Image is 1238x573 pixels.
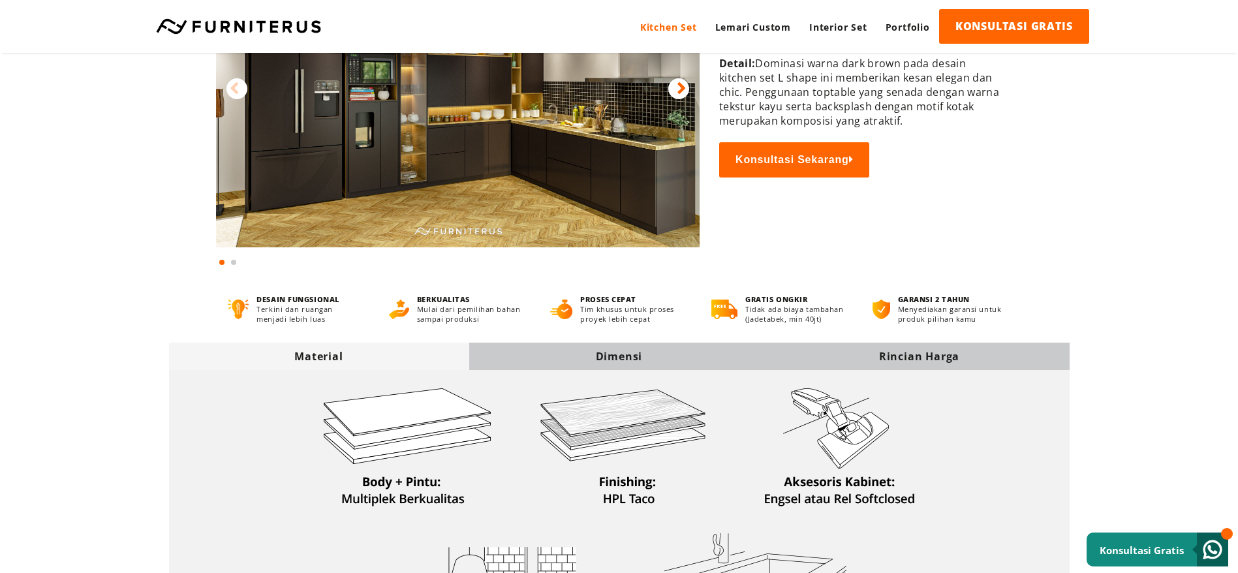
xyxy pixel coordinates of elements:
h4: GRATIS ONGKIR [745,294,848,304]
p: Dominasi warna dark brown pada desain kitchen set L shape ini memberikan kesan elegan dan chic. P... [719,56,1002,128]
a: Interior Set [800,9,876,45]
small: Konsultasi Gratis [1100,544,1184,557]
a: Kitchen Set [631,9,706,45]
img: proses-cepat.png [550,300,572,319]
button: Konsultasi Sekarang [719,142,869,178]
p: Tim khusus untuk proses proyek lebih cepat [580,304,687,324]
img: gratis-ongkir.png [711,300,737,319]
img: bergaransi.png [873,300,890,319]
img: berkualitas.png [389,300,409,319]
h4: DESAIN FUNGSIONAL [256,294,364,304]
h4: GARANSI 2 TAHUN [898,294,1010,304]
p: Terkini dan ruangan menjadi lebih luas [256,304,364,324]
h4: PROSES CEPAT [580,294,687,304]
p: Mulai dari pemilihan bahan sampai produksi [417,304,526,324]
a: Konsultasi Gratis [1087,533,1228,566]
a: KONSULTASI GRATIS [939,9,1089,44]
h4: BERKUALITAS [417,294,526,304]
p: Tidak ada biaya tambahan (Jadetabek, min 40jt) [745,304,848,324]
a: Portfolio [876,9,939,45]
span: Detail: [719,56,755,70]
a: Lemari Custom [706,9,800,45]
div: Rincian Harga [769,349,1070,364]
p: Menyediakan garansi untuk produk pilihan kamu [898,304,1010,324]
div: Dimensi [469,349,769,364]
div: Material [169,349,469,364]
img: desain-fungsional.png [228,300,249,319]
